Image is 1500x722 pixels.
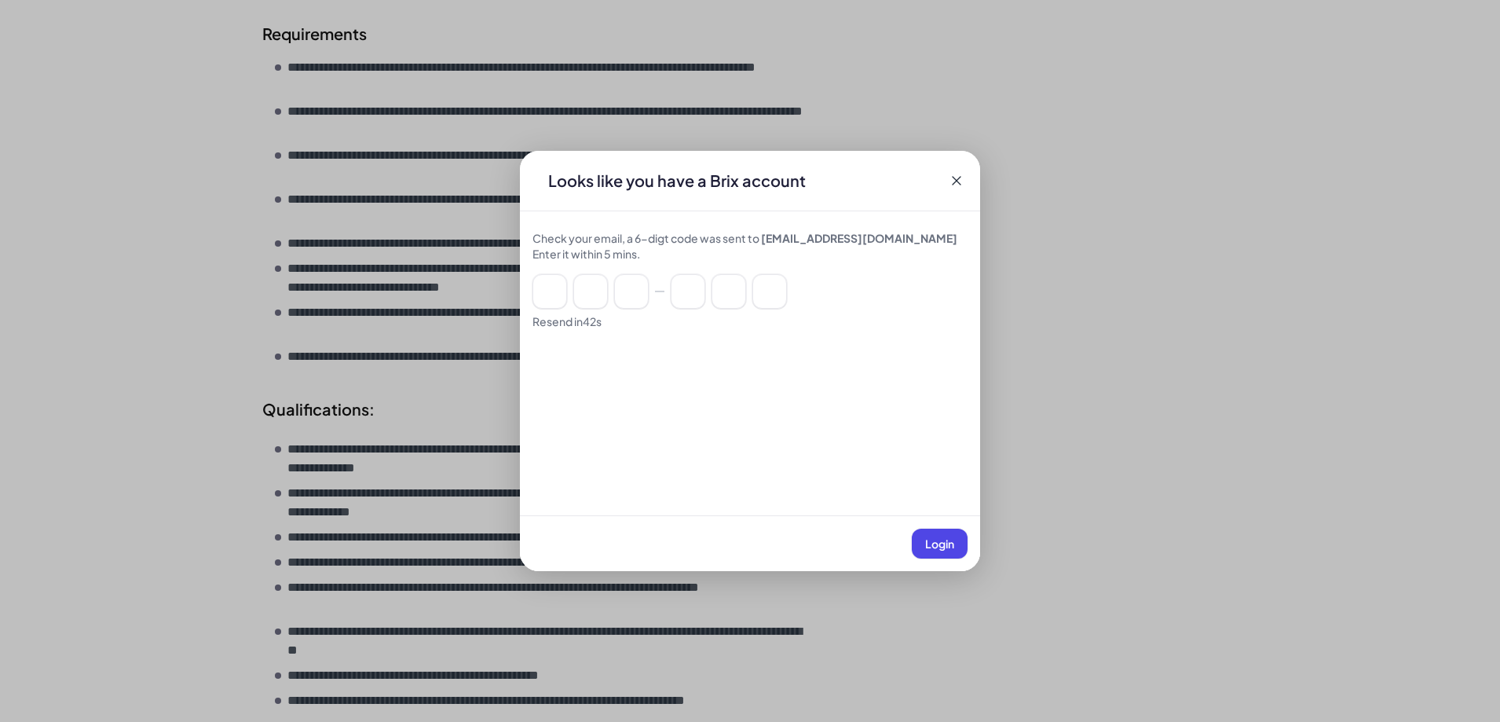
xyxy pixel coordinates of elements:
[761,231,957,245] span: [EMAIL_ADDRESS][DOMAIN_NAME]
[536,170,818,192] div: Looks like you have a Brix account
[912,529,968,559] button: Login
[532,313,968,329] div: Resend in 42 s
[532,230,968,262] div: Check your email, a 6-digt code was sent to Enter it within 5 mins.
[925,537,954,551] span: Login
